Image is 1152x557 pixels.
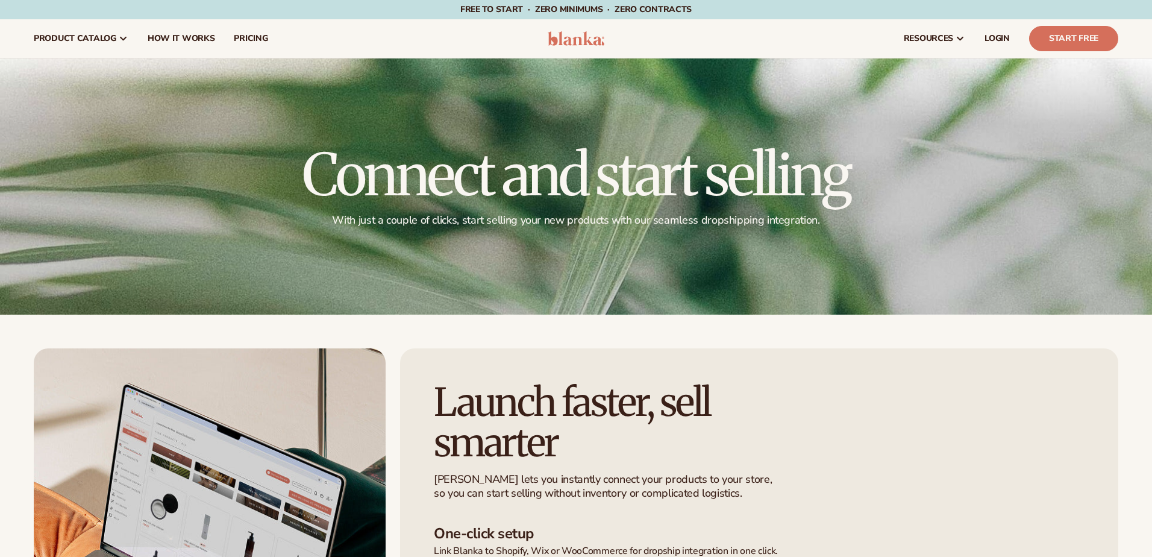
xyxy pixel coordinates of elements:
[904,34,953,43] span: resources
[460,4,692,15] span: Free to start · ZERO minimums · ZERO contracts
[548,31,605,46] img: logo
[434,525,1085,543] h3: One-click setup
[975,19,1019,58] a: LOGIN
[894,19,975,58] a: resources
[138,19,225,58] a: How It Works
[34,34,116,43] span: product catalog
[148,34,215,43] span: How It Works
[985,34,1010,43] span: LOGIN
[434,382,800,463] h2: Launch faster, sell smarter
[434,473,774,501] p: [PERSON_NAME] lets you instantly connect your products to your store, so you can start selling wi...
[224,19,277,58] a: pricing
[302,146,850,204] h1: Connect and start selling
[234,34,268,43] span: pricing
[302,213,850,227] p: With just a couple of clicks, start selling your new products with our seamless dropshipping inte...
[1029,26,1118,51] a: Start Free
[24,19,138,58] a: product catalog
